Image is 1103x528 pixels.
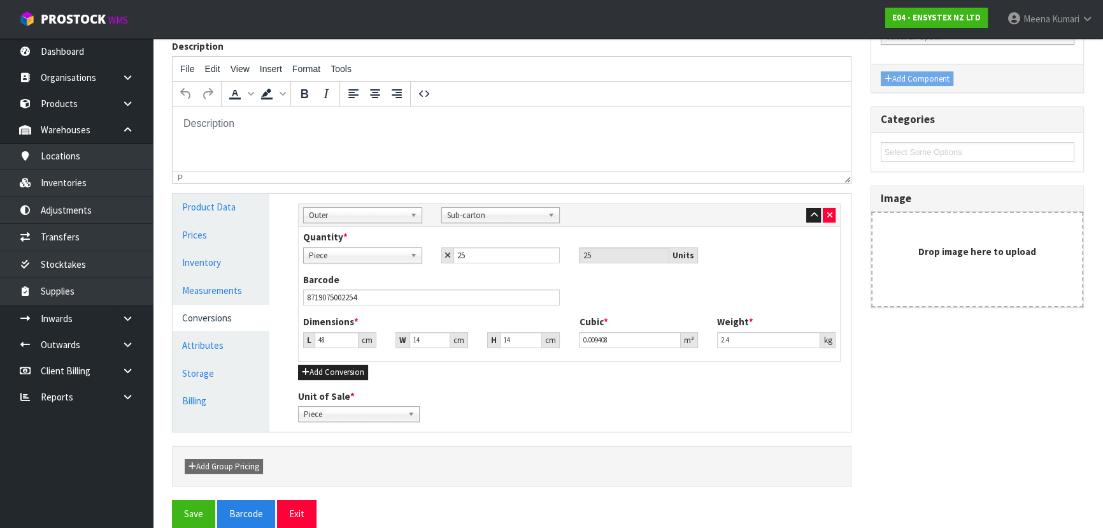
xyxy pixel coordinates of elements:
button: Barcode [217,500,275,527]
input: Weight [717,332,821,348]
span: Sub-carton [447,208,543,223]
a: Storage [173,360,269,386]
span: Insert [260,64,282,74]
a: Prices [173,222,269,248]
a: Conversions [173,305,269,331]
strong: E04 - ENSYSTEX NZ LTD [892,12,981,23]
span: ProStock [41,11,106,27]
div: m³ [681,332,698,348]
input: Unit Qty [579,247,669,263]
strong: Units [672,250,694,261]
button: Italic [315,83,337,105]
a: Product Data [173,194,269,220]
button: Redo [197,83,218,105]
span: Meena [1023,13,1050,25]
span: Tools [331,64,352,74]
button: Exit [277,500,317,527]
a: Inventory [173,249,269,275]
span: Edit [205,64,220,74]
button: Save [172,500,215,527]
h3: Categories [881,114,1074,126]
label: Quantity [303,230,348,244]
span: Piece [304,407,402,422]
button: Add Group Pricing [185,459,263,474]
button: Add Conversion [298,365,368,380]
span: View [231,64,250,74]
button: Add Component [881,71,953,87]
div: Text color [224,83,256,105]
label: Unit of Sale [298,390,355,403]
div: Resize [840,172,851,183]
a: Measurements [173,277,269,304]
h3: Image [881,193,1074,205]
input: Length [315,332,358,348]
label: Description [172,40,224,53]
img: cube-alt.png [19,11,35,27]
button: Align left [343,83,364,105]
button: Align right [386,83,408,105]
button: Undo [175,83,197,105]
strong: Drop image here to upload [918,246,1036,258]
label: Weight [717,315,753,328]
button: Source code [413,83,435,105]
a: Billing [173,388,269,414]
input: Height [500,332,542,348]
input: Child Qty [453,247,560,263]
span: File [180,64,195,74]
div: cm [359,332,376,348]
label: Dimensions [303,315,359,328]
label: Barcode [303,273,339,286]
iframe: Rich Text Area. Press ALT-0 for help. [173,106,851,172]
span: Piece [309,248,405,263]
strong: L [307,335,311,346]
strong: H [491,335,497,346]
a: Attributes [173,332,269,358]
strong: W [399,335,406,346]
input: Width [409,332,450,348]
small: WMS [108,14,128,26]
span: Format [292,64,320,74]
div: Background color [256,83,288,105]
input: Barcode [303,290,560,305]
input: Cubic [579,332,681,348]
span: Kumari [1052,13,1079,25]
span: Outer [309,208,405,223]
div: cm [450,332,468,348]
button: Align center [364,83,386,105]
button: Bold [294,83,315,105]
div: cm [542,332,560,348]
div: kg [820,332,836,348]
label: Cubic [579,315,608,328]
a: E04 - ENSYSTEX NZ LTD [885,8,988,28]
div: p [178,173,183,182]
